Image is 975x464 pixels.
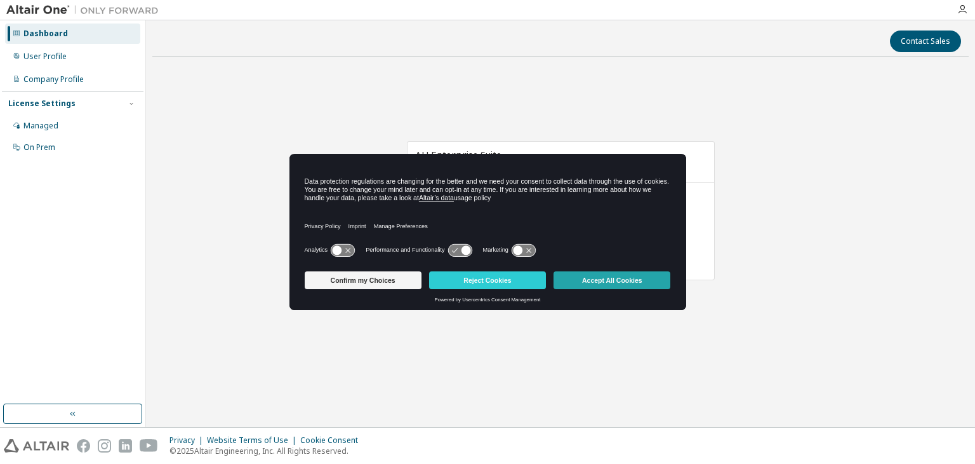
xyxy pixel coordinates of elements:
img: instagram.svg [98,439,111,453]
div: User Profile [23,51,67,62]
div: Website Terms of Use [207,435,300,446]
p: © 2025 Altair Engineering, Inc. All Rights Reserved. [169,446,366,456]
div: On Prem [23,142,55,153]
div: License Settings [8,99,76,109]
img: linkedin.svg [119,439,132,453]
img: facebook.svg [77,439,90,453]
button: Contact Sales [890,31,961,52]
span: AU Enterprise Suite [415,148,501,161]
img: Altair One [6,4,165,17]
div: Managed [23,121,58,131]
div: Privacy [169,435,207,446]
div: Cookie Consent [300,435,366,446]
div: Dashboard [23,29,68,39]
img: youtube.svg [140,439,158,453]
img: altair_logo.svg [4,439,69,453]
div: Company Profile [23,74,84,85]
